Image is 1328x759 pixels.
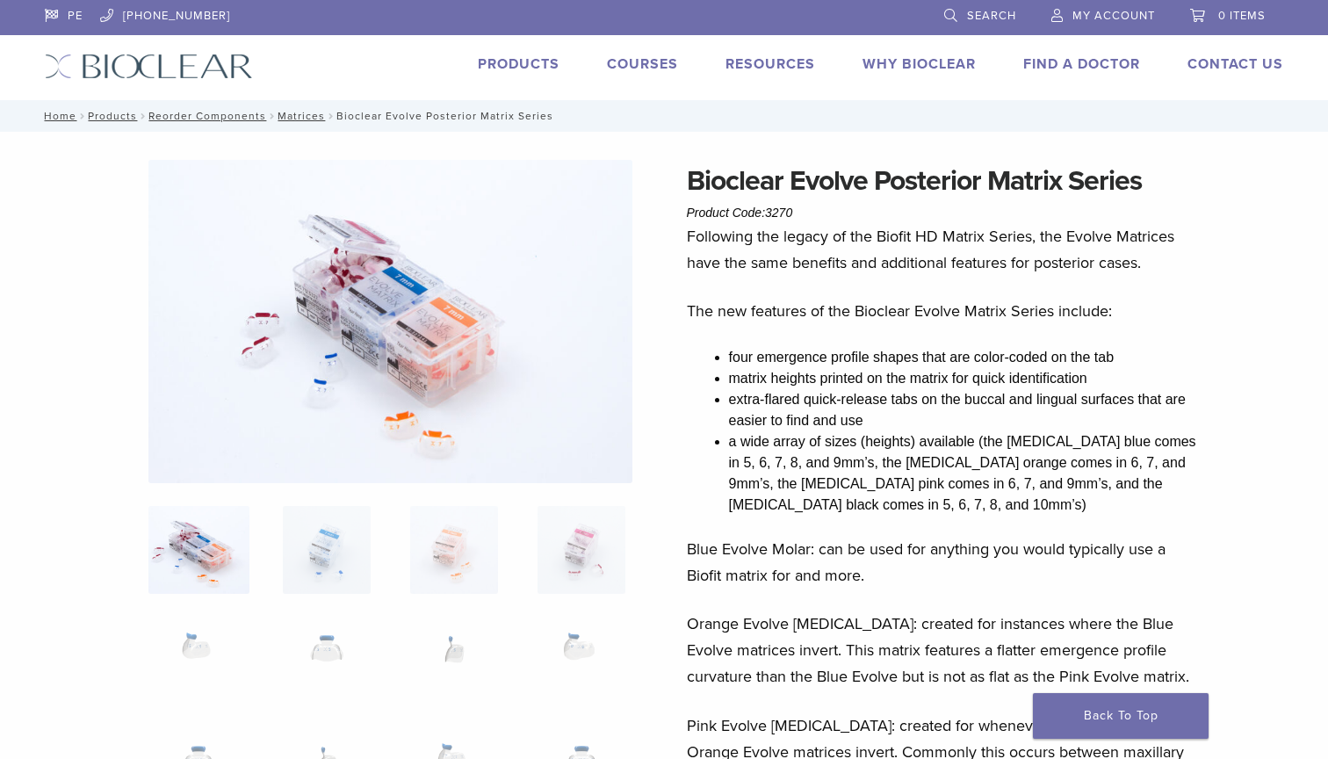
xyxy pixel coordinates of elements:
img: Bioclear Evolve Posterior Matrix Series - Image 7 [410,617,498,705]
a: Products [478,55,559,73]
img: Evolve-refills-2-324x324.jpg [148,506,249,594]
h1: Bioclear Evolve Posterior Matrix Series [687,160,1203,202]
img: Bioclear Evolve Posterior Matrix Series - Image 3 [410,506,498,594]
li: extra-flared quick-release tabs on the buccal and lingual surfaces that are easier to find and use [729,389,1203,431]
a: Reorder Components [148,110,266,122]
a: Home [39,110,76,122]
img: Bioclear Evolve Posterior Matrix Series - Image 2 [283,506,371,594]
a: Find A Doctor [1023,55,1140,73]
img: Bioclear Evolve Posterior Matrix Series - Image 4 [538,506,625,594]
li: four emergence profile shapes that are color-coded on the tab [729,347,1203,368]
a: Matrices [278,110,325,122]
a: Courses [607,55,678,73]
img: Bioclear Evolve Posterior Matrix Series - Image 8 [531,617,632,705]
span: Search [967,9,1016,23]
a: Why Bioclear [862,55,976,73]
a: Products [88,110,137,122]
img: Bioclear Evolve Posterior Matrix Series - Image 5 [155,617,242,705]
span: / [325,112,336,120]
p: Orange Evolve [MEDICAL_DATA]: created for instances where the Blue Evolve matrices invert. This m... [687,611,1203,690]
p: Following the legacy of the Biofit HD Matrix Series, the Evolve Matrices have the same benefits a... [687,223,1203,276]
a: Resources [725,55,815,73]
p: The new features of the Bioclear Evolve Matrix Series include: [687,298,1203,324]
li: matrix heights printed on the matrix for quick identification [729,368,1203,389]
span: / [266,112,278,120]
a: Contact Us [1187,55,1283,73]
span: My Account [1072,9,1155,23]
img: Evolve-refills-2 [148,160,633,483]
img: Bioclear [45,54,253,79]
a: Back To Top [1033,693,1209,739]
span: Product Code: [687,206,793,220]
span: / [76,112,88,120]
span: 3270 [765,206,792,220]
span: / [137,112,148,120]
nav: Bioclear Evolve Posterior Matrix Series [32,100,1296,132]
img: Bioclear Evolve Posterior Matrix Series - Image 6 [283,617,371,705]
p: Blue Evolve Molar: can be used for anything you would typically use a Biofit matrix for and more. [687,536,1203,589]
li: a wide array of sizes (heights) available (the [MEDICAL_DATA] blue comes in 5, 6, 7, 8, and 9mm’s... [729,431,1203,516]
span: 0 items [1218,9,1266,23]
